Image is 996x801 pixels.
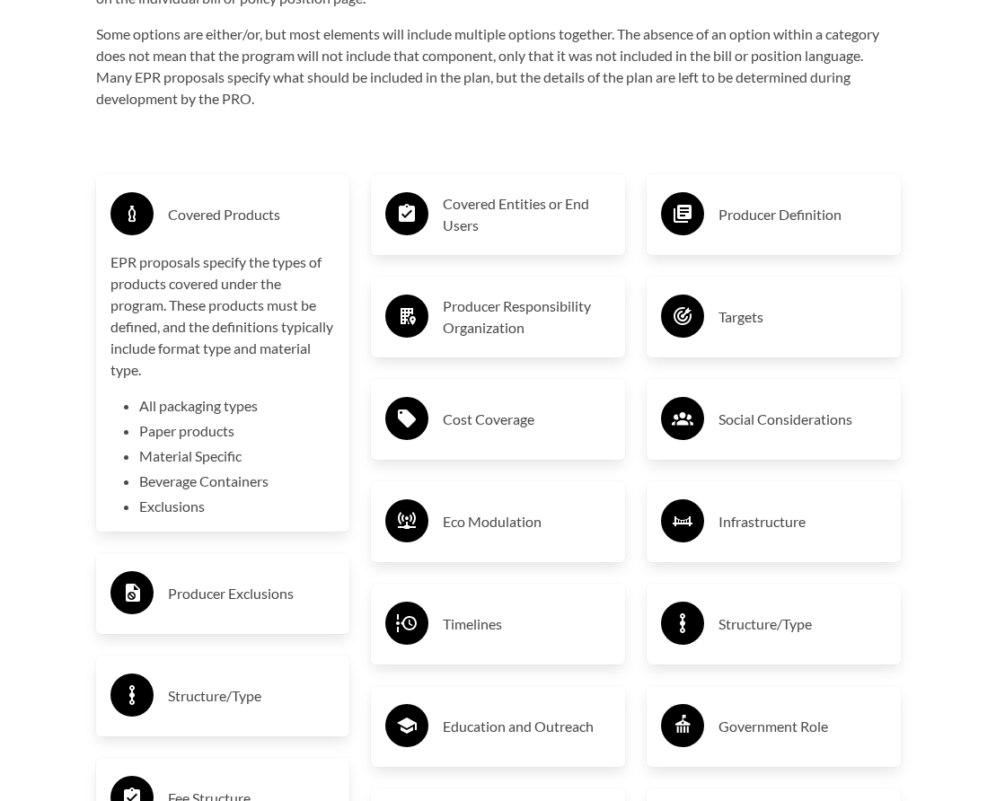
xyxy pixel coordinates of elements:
p: EPR proposals specify the types of products covered under the program. These products must be def... [110,251,336,381]
h3: Government Role [718,712,886,741]
h3: Cost Coverage [443,405,611,434]
h3: Eco Modulation [443,507,611,536]
p: Some options are either/or, but most elements will include multiple options together. The absence... [96,23,901,110]
h3: Timelines [443,610,611,638]
h3: Structure/Type [718,610,886,638]
h3: Social Considerations [718,405,886,434]
li: Beverage Containers [139,471,336,492]
li: Exclusions [139,496,336,517]
h3: Structure/Type [168,682,336,710]
h3: Producer Exclusions [168,579,336,608]
h3: Producer Definition [718,200,886,229]
li: Material Specific [139,445,336,467]
h3: Covered Entities or End Users [443,193,611,236]
li: Paper products [139,420,336,442]
h3: Infrastructure [718,507,886,536]
h3: Education and Outreach [443,712,611,741]
h3: Covered Products [168,200,336,229]
li: All packaging types [139,395,336,417]
h3: Targets [718,303,886,331]
h3: Producer Responsibility Organization [443,295,611,339]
